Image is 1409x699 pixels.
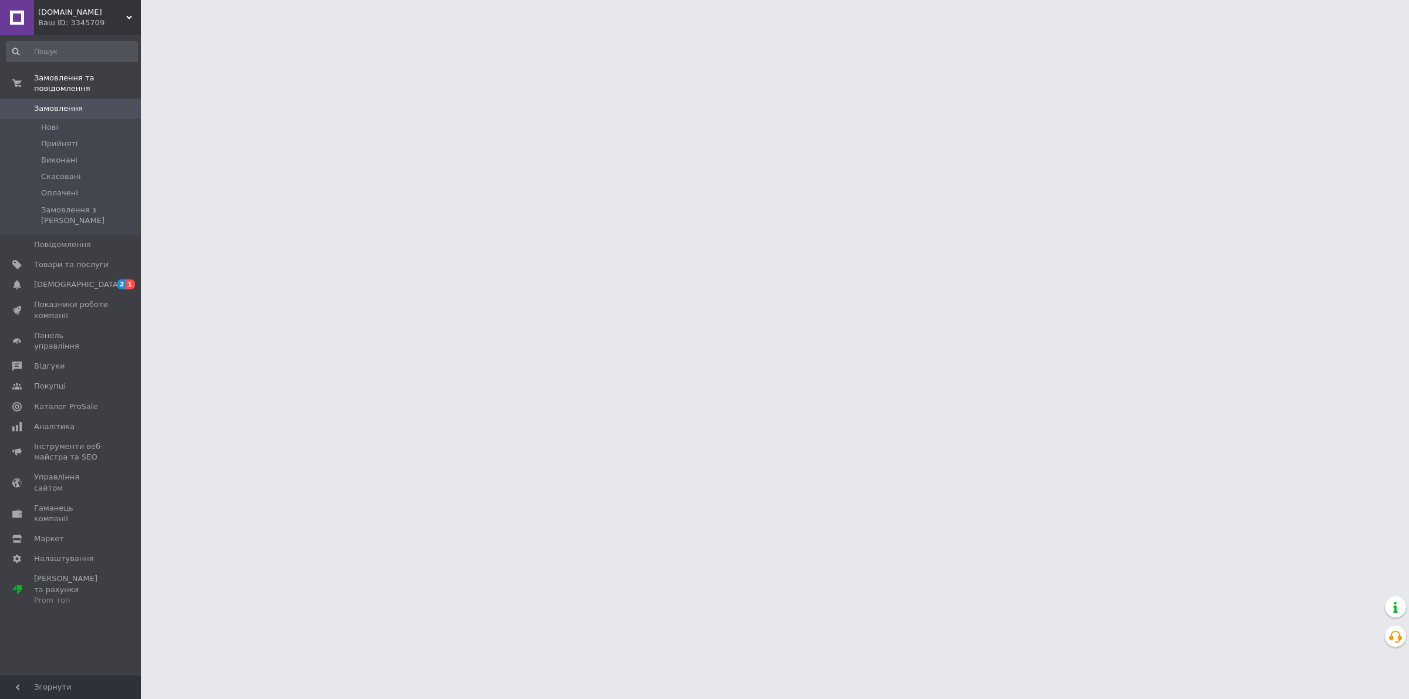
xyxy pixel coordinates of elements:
span: Панель управління [34,330,109,352]
span: [DEMOGRAPHIC_DATA] [34,279,121,290]
span: Інструменти веб-майстра та SEO [34,441,109,462]
span: Замовлення та повідомлення [34,73,141,94]
div: Ваш ID: 3345709 [38,18,141,28]
span: Товари та послуги [34,259,109,270]
span: Каталог ProSale [34,401,97,412]
span: Покупці [34,381,66,391]
span: Управління сайтом [34,472,109,493]
span: Налаштування [34,553,94,564]
span: Прийняті [41,139,77,149]
div: Prom топ [34,595,109,606]
span: [PERSON_NAME] та рахунки [34,573,109,606]
span: Повідомлення [34,239,91,250]
span: Оплачені [41,188,78,198]
span: Маркет [34,533,64,544]
span: Гаманець компанії [34,503,109,524]
span: Виконані [41,155,77,166]
span: Аналітика [34,421,75,432]
span: Показники роботи компанії [34,299,109,320]
input: Пошук [6,41,138,62]
span: Замовлення [34,103,83,114]
span: Vugidno.in.ua [38,7,126,18]
span: Відгуки [34,361,65,372]
span: Нові [41,122,58,133]
span: 1 [126,279,135,289]
span: Замовлення з [PERSON_NAME] [41,205,137,226]
span: 2 [117,279,126,289]
span: Скасовані [41,171,81,182]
